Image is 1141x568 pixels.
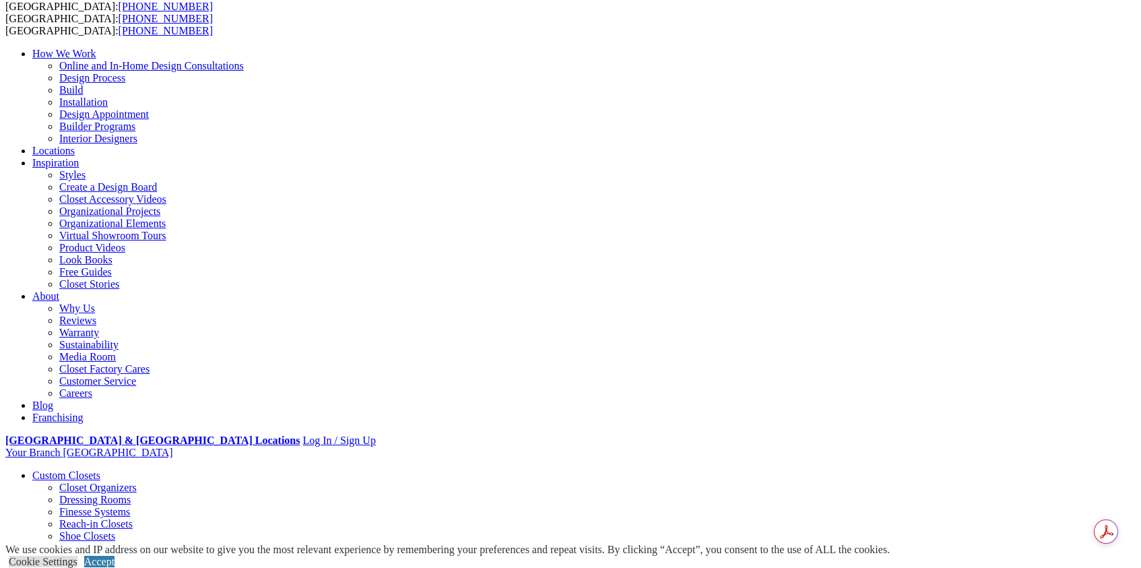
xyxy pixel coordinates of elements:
[5,13,213,36] span: [GEOGRAPHIC_DATA]: [GEOGRAPHIC_DATA]:
[9,556,77,567] a: Cookie Settings
[59,363,150,375] a: Closet Factory Cares
[59,387,92,399] a: Careers
[59,193,166,205] a: Closet Accessory Videos
[119,1,213,12] a: [PHONE_NUMBER]
[59,375,136,387] a: Customer Service
[32,157,79,168] a: Inspiration
[59,218,166,229] a: Organizational Elements
[59,327,99,338] a: Warranty
[59,266,112,278] a: Free Guides
[59,530,115,542] a: Shoe Closets
[32,400,53,411] a: Blog
[5,435,300,446] a: [GEOGRAPHIC_DATA] & [GEOGRAPHIC_DATA] Locations
[59,169,86,181] a: Styles
[59,72,125,84] a: Design Process
[59,108,149,120] a: Design Appointment
[32,412,84,423] a: Franchising
[59,494,131,505] a: Dressing Rooms
[59,351,116,362] a: Media Room
[59,96,108,108] a: Installation
[59,339,119,350] a: Sustainability
[59,230,166,241] a: Virtual Showroom Tours
[84,556,115,567] a: Accept
[5,447,60,458] span: Your Branch
[59,278,119,290] a: Closet Stories
[59,84,84,96] a: Build
[32,470,100,481] a: Custom Closets
[59,60,244,71] a: Online and In-Home Design Consultations
[119,25,213,36] a: [PHONE_NUMBER]
[59,242,125,253] a: Product Videos
[59,121,135,132] a: Builder Programs
[59,518,133,530] a: Reach-in Closets
[32,48,96,59] a: How We Work
[119,13,213,24] a: [PHONE_NUMBER]
[302,435,375,446] a: Log In / Sign Up
[5,544,890,556] div: We use cookies and IP address on our website to give you the most relevant experience by remember...
[5,447,173,458] a: Your Branch [GEOGRAPHIC_DATA]
[59,315,96,326] a: Reviews
[59,506,130,517] a: Finesse Systems
[59,254,112,265] a: Look Books
[63,447,172,458] span: [GEOGRAPHIC_DATA]
[59,206,160,217] a: Organizational Projects
[32,145,75,156] a: Locations
[59,482,137,493] a: Closet Organizers
[32,290,59,302] a: About
[59,542,128,554] a: Walk-in Closets
[59,133,137,144] a: Interior Designers
[59,181,157,193] a: Create a Design Board
[59,303,95,314] a: Why Us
